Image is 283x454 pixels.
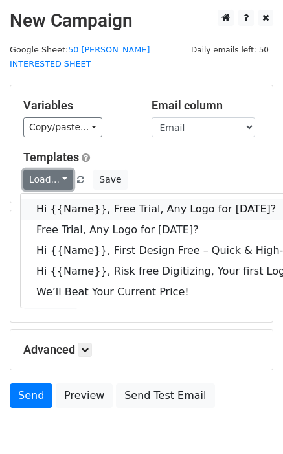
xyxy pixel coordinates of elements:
a: Copy/paste... [23,117,102,137]
h2: New Campaign [10,10,273,32]
h5: Variables [23,98,132,113]
h5: Email column [152,98,260,113]
a: Preview [56,383,113,408]
a: Send [10,383,52,408]
a: Daily emails left: 50 [187,45,273,54]
a: 50 [PERSON_NAME] INTERESTED SHEET [10,45,150,69]
button: Save [93,170,127,190]
small: Google Sheet: [10,45,150,69]
a: Templates [23,150,79,164]
a: Send Test Email [116,383,214,408]
iframe: Chat Widget [218,392,283,454]
h5: Advanced [23,343,260,357]
a: Load... [23,170,73,190]
span: Daily emails left: 50 [187,43,273,57]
